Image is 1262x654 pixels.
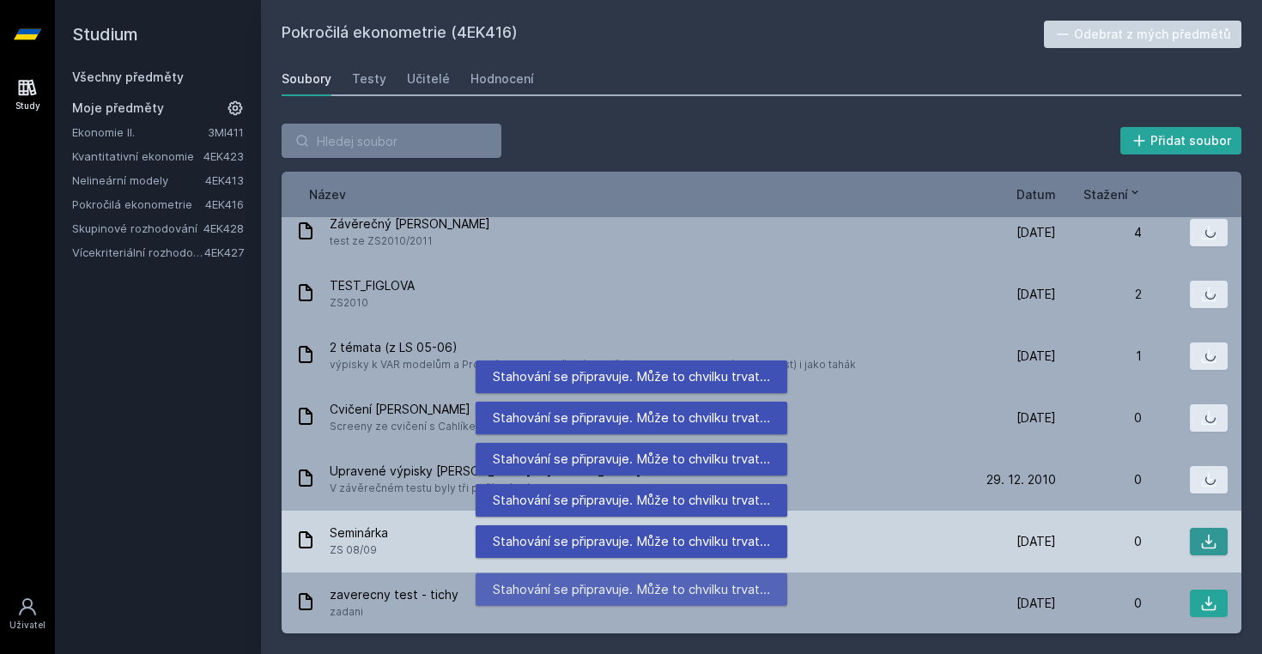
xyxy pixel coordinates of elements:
span: V závěrečném testu byly tři počítací otázky ze 4 : [330,480,641,497]
div: Soubory [282,70,331,88]
h2: Pokročilá ekonometrie (4EK416) [282,21,1044,48]
div: 4 [1056,224,1142,241]
a: 4EK428 [203,221,244,235]
span: zaverecny test - tichy [330,586,458,603]
a: 4EK413 [205,173,244,187]
div: Hodnocení [470,70,534,88]
span: [DATE] [1016,224,1056,241]
span: 29. 12. 2010 [986,471,1056,488]
div: Učitelé [407,70,450,88]
a: Všechny předměty [72,70,184,84]
span: [DATE] [1016,348,1056,365]
a: Soubory [282,62,331,96]
div: 2 [1056,286,1142,303]
button: Stažení [1083,185,1142,203]
span: zadani [330,603,458,621]
a: 4EK427 [204,245,244,259]
span: 2 témata (z LS 05-06) [330,339,856,356]
button: Název [309,185,346,203]
a: Testy [352,62,386,96]
div: Uživatel [9,619,46,632]
span: test ze ZS2010/2011 [330,233,490,250]
span: [DATE] [1016,595,1056,612]
a: Učitelé [407,62,450,96]
a: Pokročilá ekonometrie [72,196,205,213]
div: Stahování se připravuje. Může to chvilku trvat… [476,525,787,558]
span: TEST_FIGLOVA [330,277,415,294]
span: [DATE] [1016,533,1056,550]
div: Study [15,100,40,112]
div: Stahování se připravuje. Může to chvilku trvat… [476,443,787,475]
a: Skupinové rozhodování [72,220,203,237]
span: [DATE] [1016,409,1056,427]
input: Hledej soubor [282,124,501,158]
div: 0 [1056,595,1142,612]
div: Testy [352,70,386,88]
span: výpisky k VAR modelům a Prognóze, ve zmenšené formě (vytisknuto jako 9 stránek na 1 list) i jako ... [330,356,856,373]
div: Stahování se připravuje. Může to chvilku trvat… [476,360,787,393]
button: Odebrat z mých předmětů [1044,21,1242,48]
div: Stahování se připravuje. Může to chvilku trvat… [476,402,787,434]
a: 3MI411 [208,125,244,139]
span: Upravené výpisky [PERSON_NAME] A [PERSON_NAME] [330,463,641,480]
a: Nelineární modely [72,172,205,189]
div: Stahování se připravuje. Může to chvilku trvat… [476,484,787,517]
span: Screeny ze cvičení s Cahlíkem v programu EViews [330,418,586,435]
div: Stahování se připravuje. Může to chvilku trvat… [476,573,787,606]
div: 0 [1056,471,1142,488]
div: 0 [1056,409,1142,427]
span: Cvičení [PERSON_NAME] [330,401,586,418]
span: Stažení [1083,185,1128,203]
a: Ekonomie II. [72,124,208,141]
a: Vícekriteriální rozhodování [72,244,204,261]
a: Hodnocení [470,62,534,96]
span: Seminárka [330,524,388,542]
span: [DATE] [1016,286,1056,303]
span: Závěrečný [PERSON_NAME] [330,215,490,233]
div: 0 [1056,533,1142,550]
a: 4EK416 [205,197,244,211]
button: Přidat soubor [1120,127,1242,154]
button: Datum [1016,185,1056,203]
a: 4EK423 [203,149,244,163]
a: Uživatel [3,588,52,640]
span: Moje předměty [72,100,164,117]
span: ZS2010 [330,294,415,312]
div: 1 [1056,348,1142,365]
a: Kvantitativní ekonomie [72,148,203,165]
span: ZS 08/09 [330,542,388,559]
a: Study [3,69,52,121]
